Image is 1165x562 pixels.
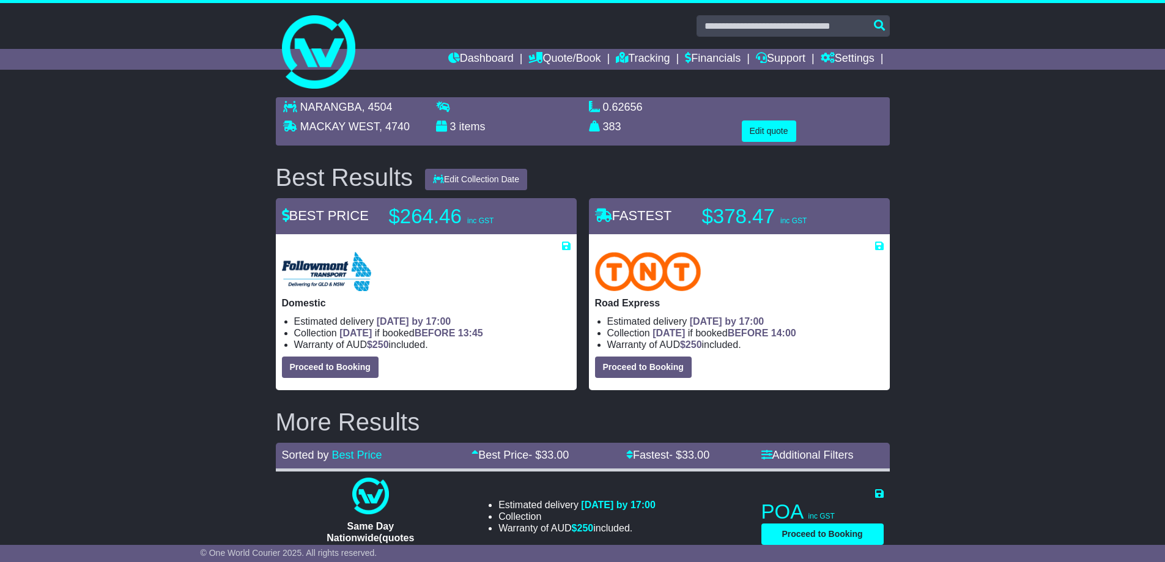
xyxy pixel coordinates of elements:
a: Best Price [332,449,382,461]
span: inc GST [808,512,835,520]
span: $ [572,523,594,533]
span: 383 [603,120,621,133]
a: Additional Filters [761,449,854,461]
span: 14:00 [771,328,796,338]
span: , 4504 [362,101,393,113]
span: 33.00 [541,449,569,461]
span: inc GST [780,216,807,225]
li: Estimated delivery [294,316,571,327]
li: Warranty of AUD included. [607,339,884,350]
span: $ [367,339,389,350]
span: BEFORE [728,328,769,338]
span: © One World Courier 2025. All rights reserved. [201,548,377,558]
p: POA [761,500,884,524]
button: Proceed to Booking [761,523,884,545]
a: Dashboard [448,49,514,70]
p: $378.47 [702,204,855,229]
span: if booked [653,328,796,338]
p: $264.46 [389,204,542,229]
span: NARANGBA [300,101,362,113]
span: [DATE] [653,328,685,338]
a: Best Price- $33.00 [472,449,569,461]
span: Sorted by [282,449,329,461]
span: - $ [669,449,709,461]
span: FASTEST [595,208,672,223]
span: BEFORE [415,328,456,338]
span: [DATE] by 17:00 [377,316,451,327]
span: [DATE] by 17:00 [581,500,656,510]
span: 3 [450,120,456,133]
span: 250 [686,339,702,350]
span: [DATE] [339,328,372,338]
button: Proceed to Booking [282,357,379,378]
a: Quote/Book [528,49,601,70]
span: items [459,120,486,133]
div: Best Results [270,164,420,191]
li: Collection [607,327,884,339]
span: Same Day Nationwide(quotes take 0.5-1 hour) [327,521,414,555]
li: Estimated delivery [498,499,656,511]
li: Collection [498,511,656,522]
img: TNT Domestic: Road Express [595,252,701,291]
button: Proceed to Booking [595,357,692,378]
span: inc GST [467,216,494,225]
span: 33.00 [682,449,709,461]
li: Warranty of AUD included. [294,339,571,350]
li: Estimated delivery [607,316,884,327]
li: Warranty of AUD included. [498,522,656,534]
span: 13:45 [458,328,483,338]
span: , 4740 [379,120,410,133]
a: Financials [685,49,741,70]
img: One World Courier: Same Day Nationwide(quotes take 0.5-1 hour) [352,478,389,514]
span: [DATE] by 17:00 [690,316,764,327]
span: 0.62656 [603,101,643,113]
a: Support [756,49,805,70]
button: Edit Collection Date [425,169,527,190]
span: 250 [577,523,594,533]
span: $ [680,339,702,350]
a: Tracking [616,49,670,70]
a: Fastest- $33.00 [626,449,709,461]
span: - $ [528,449,569,461]
h2: More Results [276,409,890,435]
p: Road Express [595,297,884,309]
span: MACKAY WEST [300,120,379,133]
button: Edit quote [742,120,796,142]
span: 250 [372,339,389,350]
a: Settings [821,49,875,70]
p: Domestic [282,297,571,309]
span: BEST PRICE [282,208,369,223]
span: if booked [339,328,483,338]
img: Followmont Transport: Domestic [282,252,371,291]
li: Collection [294,327,571,339]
